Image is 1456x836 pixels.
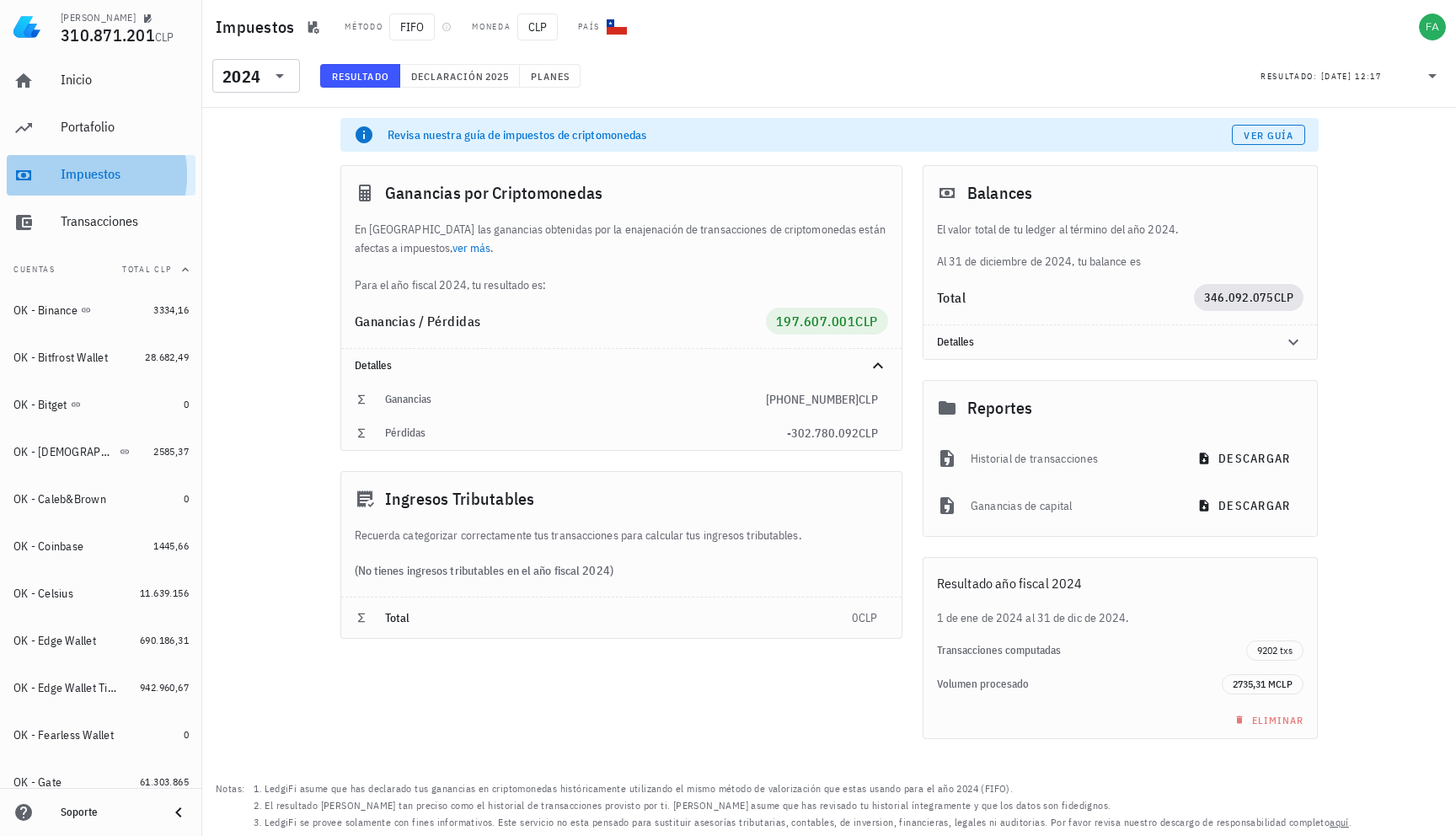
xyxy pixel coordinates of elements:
[13,492,106,506] div: OK - Caleb&Brown
[331,70,389,83] span: Resultado
[140,681,189,694] span: 942.960,67
[140,775,189,788] span: 61.303.865
[202,775,1456,836] footer: Notas:
[385,426,787,440] div: Pérdidas
[7,337,195,378] a: OK - Bitfrost Wallet 28.682,49
[1250,60,1453,92] div: Resultado:[DATE] 12:17
[7,61,195,101] a: Inicio
[410,70,484,83] span: Declaración
[400,64,520,88] button: Declaración 2025
[385,610,410,625] span: Total
[1201,451,1290,466] span: descargar
[1232,125,1305,145] a: Ver guía
[7,290,195,330] a: OK - Binance 3334,16
[222,68,260,85] div: 2024
[452,240,491,255] a: ver más
[7,155,195,196] a: Impuestos
[530,70,570,83] span: Planes
[7,249,195,290] button: CuentasTotal CLP
[1257,641,1293,660] span: 9202 txs
[355,313,481,330] span: Ganancias / Pérdidas
[140,634,189,646] span: 690.186,31
[607,17,627,37] div: CL-icon
[385,393,766,406] div: Ganancias
[776,313,856,330] span: 197.607.001
[852,610,859,625] span: 0
[923,381,1318,435] div: Reportes
[859,392,878,407] span: CLP
[766,392,859,407] span: [PHONE_NUMBER]
[7,762,195,802] a: OK - Gate 61.303.865
[937,644,1247,657] div: Transacciones computadas
[923,325,1318,359] div: Detalles
[1261,65,1321,87] div: Resultado:
[923,608,1318,627] div: 1 de ene de 2024 al 31 de dic de 2024.
[13,775,62,790] div: OK - Gate
[388,126,1232,143] div: Revisa nuestra guía de impuestos de criptomonedas
[140,587,189,599] span: 11.639.156
[61,166,189,182] div: Impuestos
[859,610,878,625] span: CLP
[341,166,902,220] div: Ganancias por Criptomonedas
[61,72,189,88] div: Inicio
[212,59,300,93] div: 2024
[1231,714,1304,726] span: Eliminar
[13,303,78,318] div: OK - Binance
[787,426,859,441] span: -302.780.092
[122,264,172,275] span: Total CLP
[13,398,67,412] div: OK - Bitget
[184,728,189,741] span: 0
[1233,678,1276,690] span: 2735,31 M
[355,359,848,372] div: Detalles
[265,797,1352,814] li: El resultado [PERSON_NAME] tan preciso como el historial de transacciones provisto por ti. [PERSO...
[153,445,189,458] span: 2585,37
[7,431,195,472] a: OK - [DEMOGRAPHIC_DATA] 2585,37
[7,620,195,661] a: OK - Edge Wallet 690.186,31
[341,220,902,294] div: En [GEOGRAPHIC_DATA] las ganancias obtenidas por la enajenación de transacciones de criptomonedas...
[937,291,1194,304] div: Total
[13,539,83,554] div: OK - Coinbase
[937,335,1264,349] div: Detalles
[61,119,189,135] div: Portafolio
[13,681,116,695] div: OK - Edge Wallet Tia Gloria
[859,426,878,441] span: CLP
[61,24,155,46] span: 310.871.201
[7,384,195,425] a: OK - Bitget 0
[1243,129,1293,142] span: Ver guía
[13,13,40,40] img: LedgiFi
[923,558,1318,608] div: Resultado año fiscal 2024
[153,539,189,552] span: 1445,66
[389,13,435,40] span: FIFO
[923,166,1318,220] div: Balances
[1187,443,1303,474] button: descargar
[145,351,189,363] span: 28.682,49
[520,64,581,88] button: Planes
[13,445,116,459] div: OK - [DEMOGRAPHIC_DATA]
[61,806,155,819] div: Soporte
[13,587,73,601] div: OK - Celsius
[13,351,108,365] div: OK - Bitfrost Wallet
[484,70,509,83] span: 2025
[1201,498,1290,513] span: descargar
[1224,708,1311,731] button: Eliminar
[7,108,195,148] a: Portafolio
[216,13,301,40] h1: Impuestos
[265,780,1352,797] li: LedgiFi asume que has declarado tus ganancias en criptomonedas históricamente utilizando el mismo...
[937,220,1304,238] p: El valor total de tu ledger al término del año 2024.
[1276,678,1293,690] span: CLP
[7,715,195,755] a: OK - Fearless Wallet 0
[341,526,902,544] div: Recuerda categorizar correctamente tus transacciones para calcular tus ingresos tributables.
[1330,816,1349,828] a: aquí
[61,213,189,229] div: Transacciones
[855,313,878,330] span: CLP
[61,11,136,24] div: [PERSON_NAME]
[341,544,902,597] div: (No tienes ingresos tributables en el año fiscal 2024)
[937,678,1223,691] div: Volumen procesado
[7,479,195,519] a: OK - Caleb&Brown 0
[7,573,195,614] a: OK - Celsius 11.639.156
[155,29,174,45] span: CLP
[1321,68,1382,85] div: [DATE] 12:17
[345,20,383,34] div: Método
[971,440,1174,477] div: Historial de transacciones
[265,814,1352,831] li: LedgiFi se provee solamente con fines informativos. Este servicio no esta pensado para sustituir ...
